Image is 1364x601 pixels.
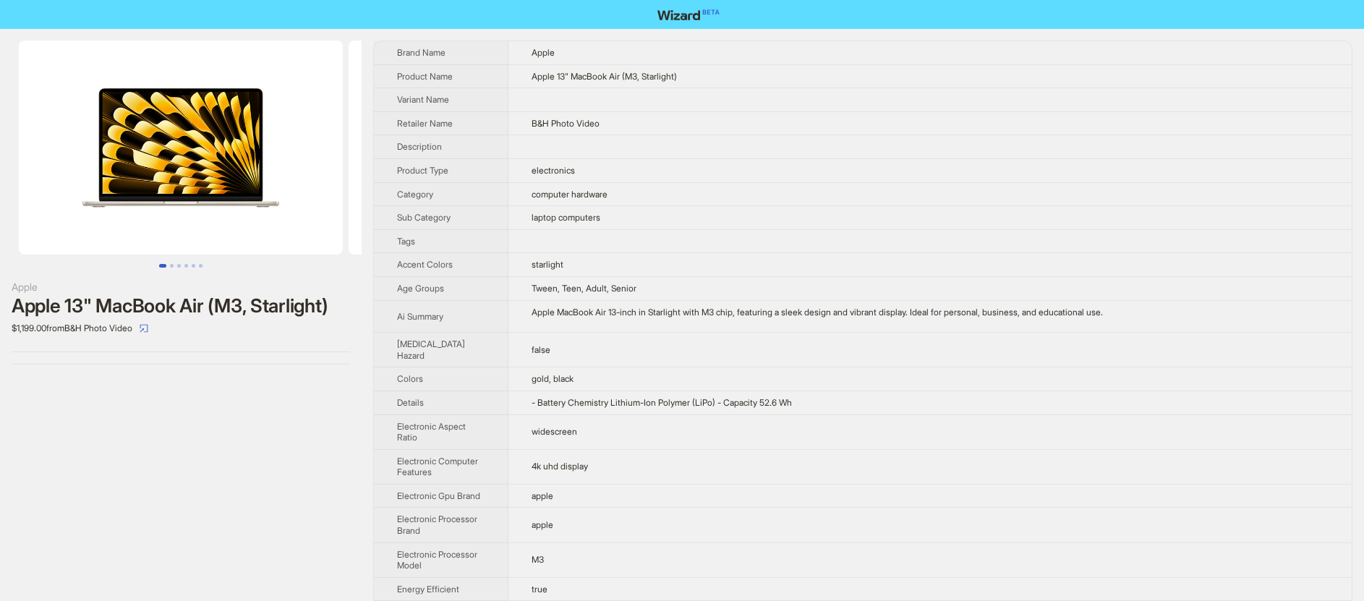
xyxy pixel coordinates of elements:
[349,41,673,255] img: Apple 13" MacBook Air (M3, Starlight) image 2
[140,324,148,333] span: select
[397,71,453,82] span: Product Name
[199,264,203,268] button: Go to slide 6
[532,212,600,223] span: laptop computers
[159,264,166,268] button: Go to slide 1
[532,554,544,565] span: M3
[532,584,547,594] span: true
[397,338,465,361] span: [MEDICAL_DATA] Hazard
[19,41,343,255] img: Apple 13" MacBook Air (M3, Starlight) image 1
[397,259,453,270] span: Accent Colors
[532,490,553,501] span: apple
[397,212,451,223] span: Sub Category
[532,397,792,408] span: - Battery Chemistry Lithium-Ion Polymer (LiPo) - Capacity 52.6 Wh
[12,295,350,317] div: Apple 13" MacBook Air (M3, Starlight)
[397,584,459,594] span: Energy Efficient
[532,519,553,530] span: apple
[397,549,477,571] span: Electronic Processor Model
[12,317,350,340] div: $1,199.00 from B&H Photo Video
[192,264,195,268] button: Go to slide 5
[397,189,433,200] span: Category
[170,264,174,268] button: Go to slide 2
[397,397,424,408] span: Details
[177,264,181,268] button: Go to slide 3
[397,456,478,478] span: Electronic Computer Features
[397,141,442,152] span: Description
[532,189,608,200] span: computer hardware
[532,426,577,437] span: widescreen
[397,283,444,294] span: Age Groups
[184,264,188,268] button: Go to slide 4
[397,311,443,322] span: Ai Summary
[532,259,563,270] span: starlight
[397,236,415,247] span: Tags
[532,165,575,176] span: electronics
[397,490,480,501] span: Electronic Gpu Brand
[397,47,446,58] span: Brand Name
[532,344,550,355] span: false
[532,283,636,294] span: Tween, Teen, Adult, Senior
[397,513,477,536] span: Electronic Processor Brand
[397,421,466,443] span: Electronic Aspect Ratio
[532,71,677,82] span: Apple 13" MacBook Air (M3, Starlight)
[532,373,574,384] span: gold, black
[532,47,555,58] span: Apple
[532,307,1329,318] div: Apple MacBook Air 13-inch in Starlight with M3 chip, featuring a sleek design and vibrant display...
[532,118,600,129] span: B&H Photo Video
[397,94,449,105] span: Variant Name
[397,118,453,129] span: Retailer Name
[397,165,448,176] span: Product Type
[532,461,588,472] span: 4k uhd display
[397,373,423,384] span: Colors
[12,279,350,295] div: Apple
